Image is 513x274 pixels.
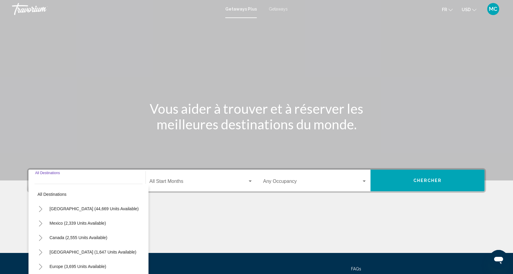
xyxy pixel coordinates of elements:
[34,217,46,229] button: Toggle Mexico (2,339 units available)
[144,101,369,132] h1: Vous aider à trouver et à réserver les meilleures destinations du monde.
[34,260,46,272] button: Toggle Europe (3,695 units available)
[49,250,136,254] span: [GEOGRAPHIC_DATA] (1,647 units available)
[269,7,288,11] a: Getaways
[49,235,107,240] span: Canada (2,555 units available)
[442,5,453,14] button: Change language
[489,250,508,269] iframe: Bouton de lancement de la fenêtre de messagerie
[413,178,442,183] span: Chercher
[46,202,142,216] button: [GEOGRAPHIC_DATA] (44,669 units available)
[485,3,501,15] button: User Menu
[49,221,106,226] span: Mexico (2,339 units available)
[462,5,476,14] button: Change currency
[34,187,142,201] button: All destinations
[49,206,139,211] span: [GEOGRAPHIC_DATA] (44,669 units available)
[442,7,447,12] span: fr
[28,170,484,191] div: Search widget
[46,231,110,245] button: Canada (2,555 units available)
[46,245,139,259] button: [GEOGRAPHIC_DATA] (1,647 units available)
[34,232,46,244] button: Toggle Canada (2,555 units available)
[370,170,484,191] button: Chercher
[37,192,67,197] span: All destinations
[34,203,46,215] button: Toggle United States (44,669 units available)
[46,260,109,273] button: Europe (3,695 units available)
[489,6,497,12] span: MC
[34,246,46,258] button: Toggle Caribbean & Atlantic Islands (1,647 units available)
[225,7,257,11] a: Getaways Plus
[462,7,471,12] span: USD
[12,3,219,15] a: Travorium
[46,216,109,230] button: Mexico (2,339 units available)
[49,264,106,269] span: Europe (3,695 units available)
[351,266,361,271] a: FAQs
